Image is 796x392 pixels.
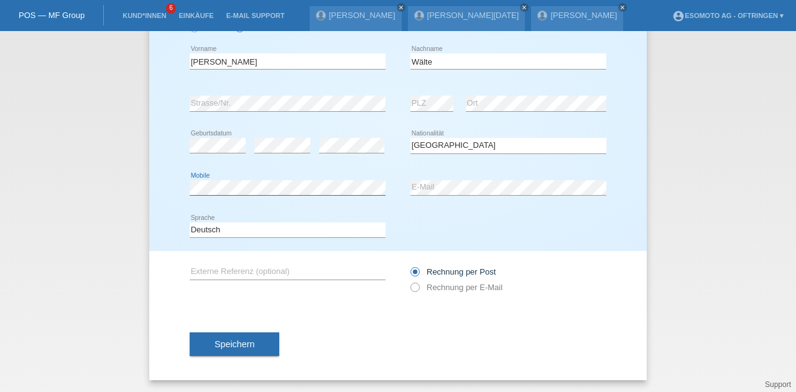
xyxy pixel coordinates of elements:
[520,3,529,12] a: close
[398,4,404,11] i: close
[427,11,519,20] a: [PERSON_NAME][DATE]
[410,283,419,298] input: Rechnung per E-Mail
[619,4,626,11] i: close
[190,332,279,356] button: Speichern
[172,12,220,19] a: Einkäufe
[329,11,396,20] a: [PERSON_NAME]
[215,339,254,349] span: Speichern
[410,267,496,276] label: Rechnung per Post
[618,3,627,12] a: close
[19,11,85,20] a: POS — MF Group
[521,4,527,11] i: close
[672,10,685,22] i: account_circle
[220,12,291,19] a: E-Mail Support
[410,283,502,292] label: Rechnung per E-Mail
[397,3,405,12] a: close
[410,267,419,283] input: Rechnung per Post
[166,3,176,14] span: 6
[765,380,791,389] a: Support
[666,12,790,19] a: account_circleEsomoto AG - Oftringen ▾
[550,11,617,20] a: [PERSON_NAME]
[116,12,172,19] a: Kund*innen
